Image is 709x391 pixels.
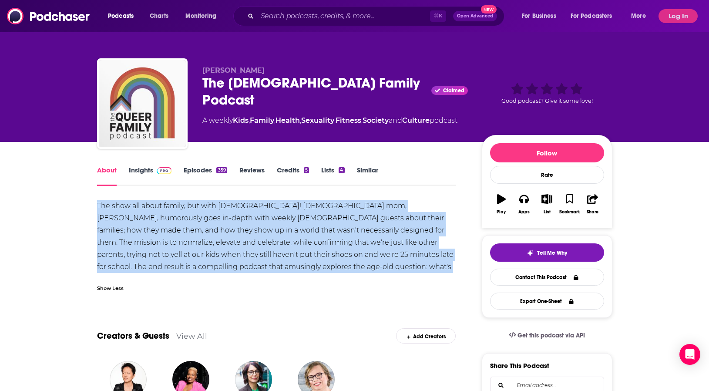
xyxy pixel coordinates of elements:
img: The Queer Family Podcast [99,60,186,147]
div: 359 [216,167,227,173]
button: open menu [102,9,145,23]
input: Search podcasts, credits, & more... [257,9,430,23]
img: tell me why sparkle [527,249,534,256]
div: A weekly podcast [202,115,457,126]
div: List [544,209,551,215]
div: Search podcasts, credits, & more... [242,6,513,26]
div: Apps [518,209,530,215]
a: View All [176,331,207,340]
button: Share [581,189,604,220]
span: Tell Me Why [537,249,567,256]
button: open menu [625,9,657,23]
span: More [631,10,646,22]
a: Fitness [336,116,361,125]
div: 5 [304,167,309,173]
a: Sexuality [301,116,334,125]
a: Get this podcast via API [502,325,592,346]
button: open menu [516,9,567,23]
span: and [389,116,402,125]
button: open menu [179,9,228,23]
span: New [481,5,497,13]
a: Culture [402,116,430,125]
span: Open Advanced [457,14,493,18]
button: List [535,189,558,220]
a: Credits5 [277,166,309,186]
button: Apps [513,189,535,220]
div: Play [497,209,506,215]
span: Podcasts [108,10,134,22]
span: , [334,116,336,125]
span: For Podcasters [571,10,612,22]
a: About [97,166,117,186]
div: Share [587,209,598,215]
button: Follow [490,143,604,162]
img: Podchaser - Follow, Share and Rate Podcasts [7,8,91,24]
button: Open AdvancedNew [453,11,497,21]
span: Good podcast? Give it some love! [501,98,593,104]
a: Health [276,116,300,125]
a: Similar [357,166,378,186]
span: For Business [522,10,556,22]
img: Podchaser Pro [157,167,172,174]
div: Good podcast? Give it some love! [482,66,612,120]
a: Charts [144,9,174,23]
span: , [361,116,363,125]
a: Contact This Podcast [490,269,604,286]
span: Charts [150,10,168,22]
span: ⌘ K [430,10,446,22]
span: , [249,116,250,125]
div: Rate [490,166,604,184]
div: Open Intercom Messenger [679,344,700,365]
a: Creators & Guests [97,330,169,341]
a: InsightsPodchaser Pro [129,166,172,186]
button: Log In [659,9,698,23]
h3: Share This Podcast [490,361,549,370]
a: Lists4 [321,166,344,186]
a: Family [250,116,274,125]
button: open menu [565,9,625,23]
div: The show all about family; but with [DEMOGRAPHIC_DATA]! [DEMOGRAPHIC_DATA] mom, [PERSON_NAME], hu... [97,200,456,285]
span: , [274,116,276,125]
button: tell me why sparkleTell Me Why [490,243,604,262]
span: Claimed [443,88,464,93]
a: Episodes359 [184,166,227,186]
button: Play [490,189,513,220]
a: Kids [233,116,249,125]
a: Society [363,116,389,125]
button: Export One-Sheet [490,293,604,310]
span: Get this podcast via API [517,332,585,339]
button: Bookmark [558,189,581,220]
span: [PERSON_NAME] [202,66,265,74]
div: 4 [339,167,344,173]
div: Bookmark [559,209,580,215]
span: , [300,116,301,125]
div: Add Creators [396,328,456,344]
a: Reviews [239,166,265,186]
span: Monitoring [185,10,216,22]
